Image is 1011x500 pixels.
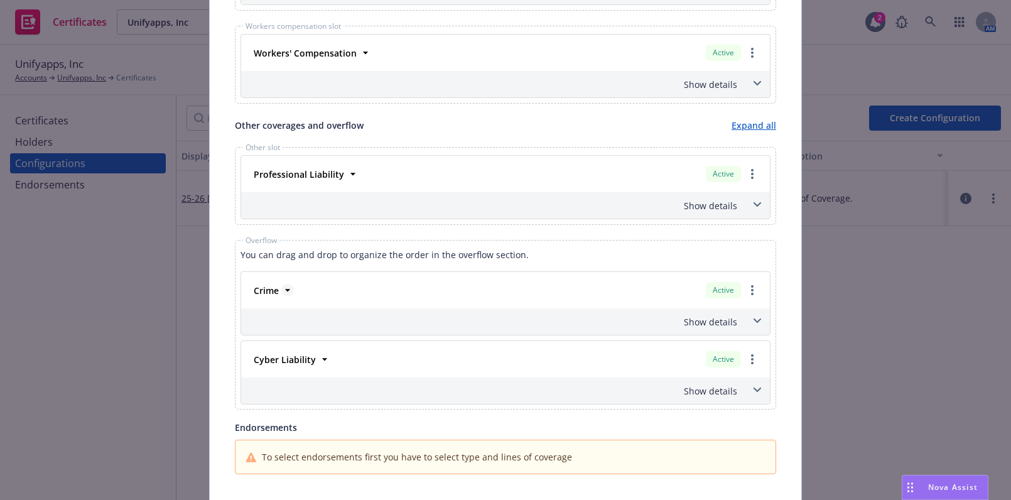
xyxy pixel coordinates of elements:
div: Show details [241,308,770,335]
div: You can drag and drop to organize the order in the overflow section. [241,248,770,261]
div: CrimeActivemoreShow details [241,271,770,335]
button: Nova Assist [902,475,988,500]
strong: Workers' Compensation [254,47,357,59]
span: Active [711,354,736,365]
span: Active [711,285,736,296]
div: Show details [244,384,737,398]
div: Show details [241,192,770,219]
div: Show details [241,71,770,97]
div: Show details [241,378,770,404]
div: Cyber LiabilityActivemoreShow details [241,340,770,405]
div: Show details [244,199,737,212]
a: more [745,166,760,182]
span: Active [711,168,736,180]
div: Drag to move [902,476,918,499]
span: To select endorsements first you have to select type and lines of coverage [262,450,572,464]
span: Active [711,47,736,58]
strong: Crime [254,285,279,296]
a: more [745,283,760,298]
span: Overflow [243,237,279,244]
a: more [745,352,760,367]
span: Workers compensation slot [243,23,343,30]
div: Show details [244,315,737,329]
strong: Professional Liability [254,168,344,180]
strong: Cyber Liability [254,354,316,366]
span: Other coverages and overflow [235,119,364,132]
div: Show details [244,78,737,91]
span: Endorsements [235,421,297,433]
a: more [745,45,760,60]
a: Expand all [732,119,776,132]
span: Nova Assist [928,482,978,492]
span: Other slot [243,144,283,151]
